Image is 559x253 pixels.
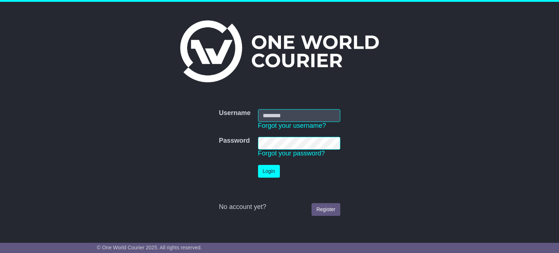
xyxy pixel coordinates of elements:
[258,150,325,157] a: Forgot your password?
[219,203,340,211] div: No account yet?
[180,20,379,82] img: One World
[258,165,280,178] button: Login
[312,203,340,216] a: Register
[97,245,202,250] span: © One World Courier 2025. All rights reserved.
[219,109,250,117] label: Username
[258,122,326,129] a: Forgot your username?
[219,137,250,145] label: Password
